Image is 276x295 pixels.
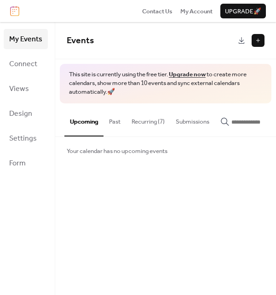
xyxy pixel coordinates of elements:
button: Submissions [170,103,215,136]
span: Views [9,82,29,96]
span: My Events [9,32,42,47]
img: logo [10,6,19,16]
span: Events [67,32,94,49]
span: Settings [9,131,37,146]
a: Connect [4,54,48,74]
span: This site is currently using the free tier. to create more calendars, show more than 10 events an... [69,70,262,96]
button: Upcoming [64,103,103,136]
a: Form [4,153,48,173]
span: Your calendar has no upcoming events [67,147,167,156]
span: Contact Us [142,7,172,16]
span: Connect [9,57,37,72]
a: Contact Us [142,6,172,16]
span: Design [9,107,32,121]
a: My Events [4,29,48,49]
button: Past [103,103,126,136]
a: Design [4,103,48,124]
a: Upgrade now [169,68,206,80]
a: My Account [180,6,213,16]
a: Views [4,79,48,99]
span: Upgrade 🚀 [225,7,261,16]
button: Recurring (7) [126,103,170,136]
span: My Account [180,7,213,16]
button: Upgrade🚀 [220,4,266,18]
span: Form [9,156,26,171]
a: Settings [4,128,48,148]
